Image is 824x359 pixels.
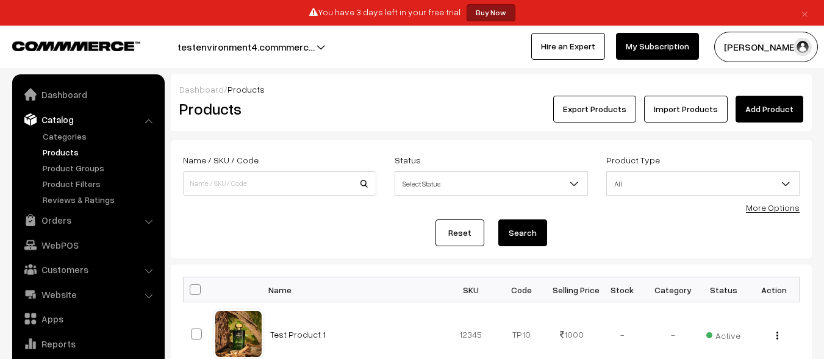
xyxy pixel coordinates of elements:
[776,332,778,339] img: Menu
[135,32,357,62] button: testenvironment4.commmerc…
[40,130,160,143] a: Categories
[648,277,698,302] th: Category
[183,171,376,196] input: Name / SKU / Code
[698,277,749,302] th: Status
[12,38,119,52] a: COMMMERCE
[736,96,803,123] a: Add Product
[644,96,728,123] a: Import Products
[15,333,160,355] a: Reports
[40,177,160,190] a: Product Filters
[606,154,660,166] label: Product Type
[183,154,259,166] label: Name / SKU / Code
[15,258,160,280] a: Customers
[546,277,597,302] th: Selling Price
[270,329,326,339] a: Test Product 1
[40,193,160,206] a: Reviews & Ratings
[498,219,547,246] button: Search
[227,84,265,94] span: Products
[263,277,446,302] th: Name
[15,234,160,256] a: WebPOS
[496,277,546,302] th: Code
[797,5,813,20] a: ×
[12,41,140,51] img: COMMMERCE
[179,84,224,94] a: Dashboard
[606,171,800,196] span: All
[15,108,160,130] a: Catalog
[467,4,515,21] a: Buy Now
[179,99,375,118] h2: Products
[597,277,648,302] th: Stock
[616,33,699,60] a: My Subscription
[4,4,820,21] div: You have 3 days left in your free trial
[446,277,496,302] th: SKU
[395,171,588,196] span: Select Status
[794,38,812,56] img: user
[40,146,160,158] a: Products
[15,308,160,330] a: Apps
[15,283,160,305] a: Website
[607,173,799,194] span: All
[714,32,818,62] button: [PERSON_NAME]
[15,84,160,105] a: Dashboard
[15,209,160,231] a: Orders
[531,33,605,60] a: Hire an Expert
[179,83,803,96] div: /
[553,96,636,123] button: Export Products
[395,173,587,194] span: Select Status
[395,154,421,166] label: Status
[40,162,160,174] a: Product Groups
[706,326,740,342] span: Active
[435,219,484,246] a: Reset
[746,202,800,213] a: More Options
[749,277,800,302] th: Action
